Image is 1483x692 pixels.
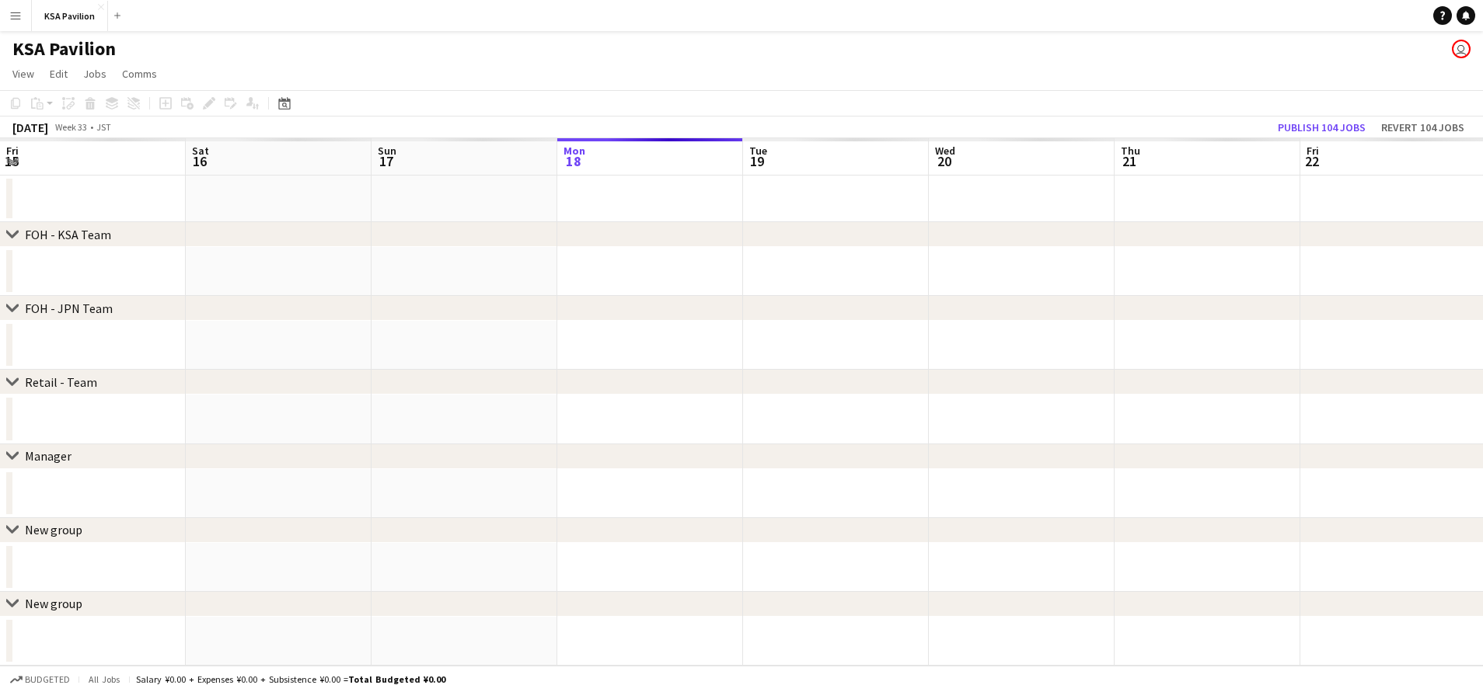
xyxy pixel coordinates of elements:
span: Mon [564,144,585,158]
div: New group [25,522,82,537]
span: Edit [50,67,68,81]
span: Fri [6,144,19,158]
button: Publish 104 jobs [1272,117,1372,137]
span: Fri [1307,144,1319,158]
div: FOH - KSA Team [25,227,111,242]
a: Jobs [77,64,113,84]
button: Revert 104 jobs [1375,117,1471,137]
span: 22 [1304,152,1319,170]
span: Comms [122,67,157,81]
span: Total Budgeted ¥0.00 [348,673,445,685]
span: 17 [375,152,396,170]
div: FOH - JPN Team [25,301,113,316]
span: 19 [747,152,767,170]
span: 16 [190,152,209,170]
a: Comms [116,64,163,84]
span: 20 [933,152,955,170]
span: Jobs [83,67,106,81]
div: JST [96,121,111,133]
span: Week 33 [51,121,90,133]
div: Retail - Team [25,374,97,390]
span: View [12,67,34,81]
a: Edit [44,64,74,84]
div: New group [25,596,82,612]
span: Budgeted [25,674,70,685]
span: Thu [1121,144,1140,158]
button: KSA Pavilion [32,1,108,31]
span: Sun [378,144,396,158]
span: All jobs [85,673,123,685]
span: 18 [561,152,585,170]
button: Budgeted [8,671,72,688]
span: 15 [4,152,19,170]
span: Tue [749,144,767,158]
span: 21 [1118,152,1140,170]
span: Sat [192,144,209,158]
div: Manager [25,448,72,464]
div: [DATE] [12,120,48,135]
div: Salary ¥0.00 + Expenses ¥0.00 + Subsistence ¥0.00 = [136,673,445,685]
a: View [6,64,40,84]
span: Wed [935,144,955,158]
app-user-avatar: Yousef Alabdulmuhsin [1452,40,1471,58]
h1: KSA Pavilion [12,37,116,61]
